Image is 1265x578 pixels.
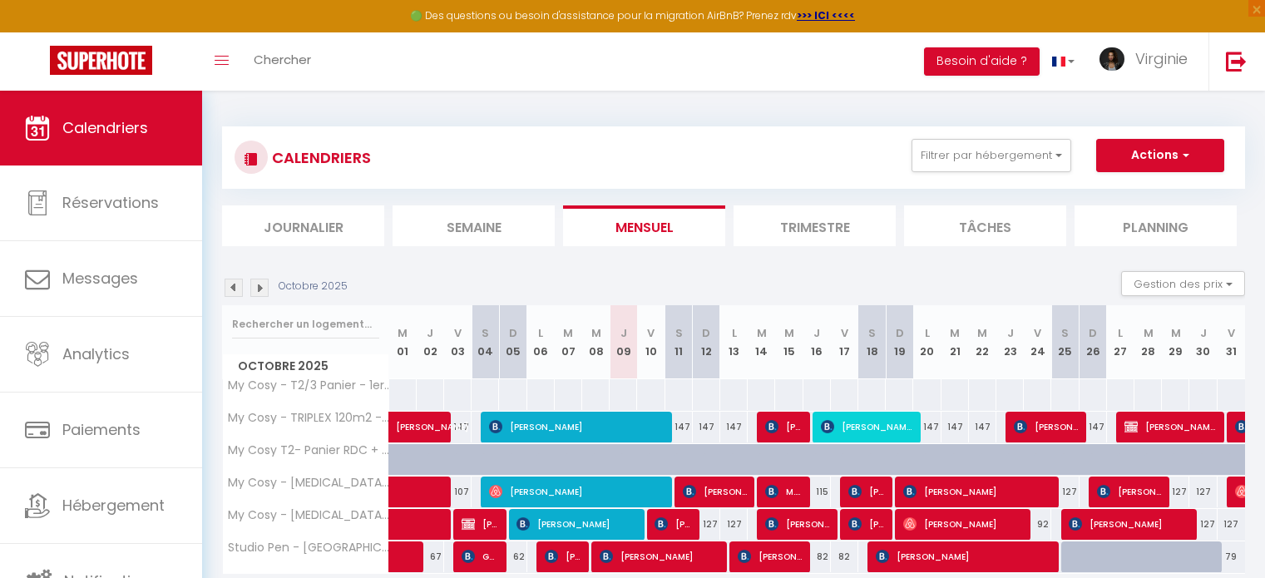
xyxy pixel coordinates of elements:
[62,192,159,213] span: Réservations
[886,305,913,379] th: 19
[516,508,635,540] span: [PERSON_NAME]
[784,325,794,341] abbr: M
[563,205,725,246] li: Mensuel
[398,325,408,341] abbr: M
[472,305,499,379] th: 04
[223,354,388,378] span: Octobre 2025
[1007,325,1014,341] abbr: J
[1134,305,1162,379] th: 28
[62,343,130,364] span: Analytics
[683,476,747,507] span: [PERSON_NAME]
[1096,139,1224,172] button: Actions
[454,325,462,341] abbr: V
[499,541,526,572] div: 62
[591,325,601,341] abbr: M
[1089,325,1097,341] abbr: D
[876,541,1050,572] span: [PERSON_NAME]
[738,541,802,572] span: [PERSON_NAME]
[225,477,392,489] span: My Cosy - [MEDICAL_DATA] Major - Panier
[848,508,885,540] span: [PERSON_NAME]
[62,268,138,289] span: Messages
[1226,51,1247,72] img: logout
[848,476,885,507] span: [PERSON_NAME]
[225,379,392,392] span: My Cosy - T2/3 Panier - 1er étage
[765,476,802,507] span: M. [PERSON_NAME] [PERSON_NAME]
[647,325,655,341] abbr: V
[279,279,348,294] p: Octobre 2025
[831,541,858,572] div: 82
[1228,325,1235,341] abbr: V
[50,46,152,75] img: Super Booking
[813,325,820,341] abbr: J
[1024,305,1051,379] th: 24
[996,305,1024,379] th: 23
[1218,541,1245,572] div: 79
[1107,305,1134,379] th: 27
[1075,205,1237,246] li: Planning
[222,205,384,246] li: Journalier
[803,477,831,507] div: 115
[831,305,858,379] th: 17
[1124,411,1216,442] span: [PERSON_NAME]
[734,205,896,246] li: Trimestre
[545,541,581,572] span: [PERSON_NAME]
[912,139,1071,172] button: Filtrer par hébergement
[1118,325,1123,341] abbr: L
[1051,477,1079,507] div: 127
[1162,477,1189,507] div: 127
[665,305,693,379] th: 11
[396,403,472,434] span: [PERSON_NAME]
[509,325,517,341] abbr: D
[1200,325,1207,341] abbr: J
[620,325,627,341] abbr: J
[720,305,748,379] th: 13
[904,205,1066,246] li: Tâches
[941,412,969,442] div: 147
[482,325,489,341] abbr: S
[427,325,433,341] abbr: J
[254,51,311,68] span: Chercher
[858,305,886,379] th: 18
[797,8,855,22] strong: >>> ICI <<<<
[393,205,555,246] li: Semaine
[841,325,848,341] abbr: V
[903,476,1050,507] span: [PERSON_NAME]
[950,325,960,341] abbr: M
[1014,411,1078,442] span: [PERSON_NAME]
[1189,305,1217,379] th: 30
[903,508,1022,540] span: [PERSON_NAME]
[1087,32,1208,91] a: ... Virginie
[765,508,829,540] span: [PERSON_NAME]
[803,305,831,379] th: 16
[732,325,737,341] abbr: L
[489,476,663,507] span: [PERSON_NAME]
[1135,48,1188,69] span: Virginie
[389,305,417,379] th: 01
[62,117,148,138] span: Calendriers
[62,419,141,440] span: Paiements
[637,305,665,379] th: 10
[462,541,498,572] span: Gardereau Bénédicte
[225,412,392,424] span: My Cosy - TRIPLEX 120m2 - Panier
[765,411,802,442] span: [PERSON_NAME]
[225,509,392,521] span: My Cosy - [MEDICAL_DATA] Tasso - [GEOGRAPHIC_DATA]
[232,309,379,339] input: Rechercher un logement...
[62,495,165,516] span: Hébergement
[655,508,691,540] span: [PERSON_NAME]
[1051,305,1079,379] th: 25
[675,325,683,341] abbr: S
[1069,508,1188,540] span: [PERSON_NAME]
[868,325,876,341] abbr: S
[1218,509,1245,540] div: 127
[582,305,610,379] th: 08
[444,305,472,379] th: 03
[1162,305,1189,379] th: 29
[268,139,371,176] h3: CALENDRIERS
[499,305,526,379] th: 05
[775,305,803,379] th: 15
[720,412,748,442] div: 147
[538,325,543,341] abbr: L
[225,444,392,457] span: My Cosy T2- Panier RDC + Extérieur
[925,325,930,341] abbr: L
[693,509,720,540] div: 127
